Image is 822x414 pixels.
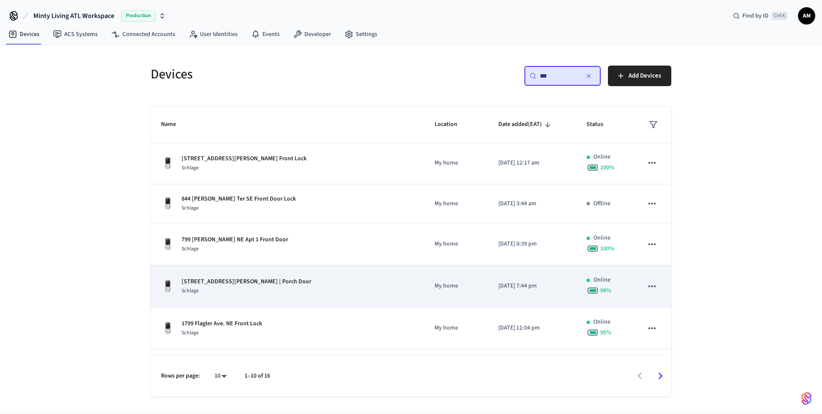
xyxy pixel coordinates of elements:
[801,392,812,405] img: SeamLogoGradient.69752ec5.svg
[182,154,307,163] p: [STREET_ADDRESS][PERSON_NAME] Front Lock
[161,156,175,170] img: Yale Assure Touchscreen Wifi Smart Lock, Satin Nickel, Front
[608,66,671,86] button: Add Devices
[799,8,814,24] span: AM
[182,277,311,286] p: [STREET_ADDRESS][PERSON_NAME] | Porch Door
[244,372,270,381] p: 1–10 of 16
[593,199,611,208] p: Offline
[182,164,199,171] span: Schlage
[121,10,155,21] span: Production
[593,276,611,285] p: Online
[182,319,262,328] p: 1799 Flagler Ave. NE Front Lock
[33,11,114,21] span: Minty Living ATL Workspace
[650,366,670,386] button: Go to next page
[593,153,611,162] p: Online
[338,27,384,42] a: Settings
[435,199,478,208] p: My home
[593,318,611,327] p: Online
[587,118,614,131] span: Status
[771,12,788,20] span: Ctrl K
[726,8,795,24] div: Find by IDCtrl K
[182,27,244,42] a: User Identities
[798,7,815,24] button: AM
[244,27,286,42] a: Events
[600,163,614,172] span: 100 %
[182,195,296,204] p: 844 [PERSON_NAME] Ter SE Front Door Lock
[286,27,338,42] a: Developer
[46,27,104,42] a: ACS Systems
[600,328,611,337] span: 95 %
[161,321,175,335] img: Yale Assure Touchscreen Wifi Smart Lock, Satin Nickel, Front
[435,159,478,168] p: My home
[161,279,175,293] img: Yale Assure Touchscreen Wifi Smart Lock, Satin Nickel, Front
[210,370,231,382] div: 10
[498,159,566,168] p: [DATE] 12:17 am
[104,27,182,42] a: Connected Accounts
[600,244,614,253] span: 100 %
[742,12,768,20] span: Find by ID
[498,118,553,131] span: Date added(EAT)
[182,329,199,336] span: Schlage
[161,118,187,131] span: Name
[498,240,566,249] p: [DATE] 8:39 pm
[435,240,478,249] p: My home
[161,372,200,381] p: Rows per page:
[628,70,661,81] span: Add Devices
[593,234,611,243] p: Online
[435,282,478,291] p: My home
[151,66,406,83] h5: Devices
[435,118,468,131] span: Location
[435,324,478,333] p: My home
[182,287,199,294] span: Schlage
[498,199,566,208] p: [DATE] 3:44 am
[161,237,175,251] img: Yale Assure Touchscreen Wifi Smart Lock, Satin Nickel, Front
[182,235,288,244] p: 799 [PERSON_NAME] NE Apt 1 Front Door
[2,27,46,42] a: Devices
[182,245,199,252] span: Schlage
[161,197,175,210] img: Yale Assure Touchscreen Wifi Smart Lock, Satin Nickel, Front
[600,286,611,295] span: 98 %
[498,282,566,291] p: [DATE] 7:44 pm
[498,324,566,333] p: [DATE] 11:04 pm
[182,204,199,212] span: Schlage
